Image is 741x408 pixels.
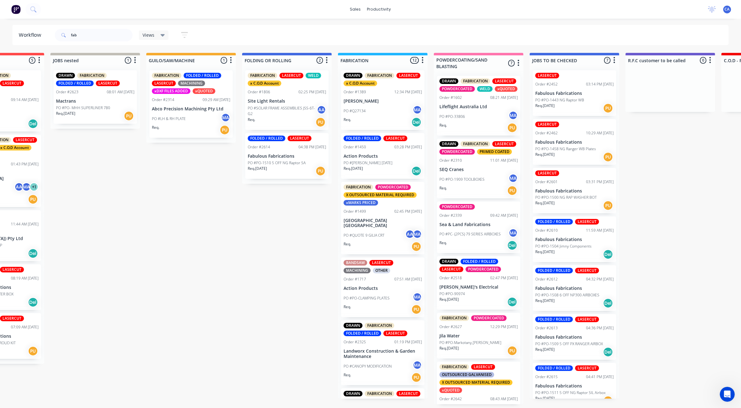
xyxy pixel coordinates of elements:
[535,152,555,157] p: Req. [DATE]
[364,5,394,14] div: productivity
[248,117,255,123] p: Req.
[365,73,394,78] div: FABRICATION
[439,275,462,281] div: Order #2518
[152,106,230,112] p: Abco Precision Machining Pty Ltd
[439,78,458,84] div: DRAWN
[466,267,501,272] div: POWDERCOATED
[248,99,326,104] p: Site Light Rentals
[344,209,366,214] div: Order #1499
[56,99,134,104] p: Mactrans
[535,91,614,96] p: Fabulous Fabrications
[344,391,363,396] div: DRAWN
[413,292,422,302] div: MA
[439,297,459,302] p: Req. [DATE]
[490,95,518,100] div: 08:21 AM [DATE]
[535,317,573,322] div: FOLDED / ROLLED
[245,133,329,179] div: FOLDED / ROLLEDLASERCUTOrder #261404:38 PM [DATE]Fabulous FabricationsPO #PO-1510 5 OFF NG Raptor...
[535,292,599,298] p: PO #PO-1508 6 OFF NP300 AIRBOXES
[586,81,614,87] div: 03:14 PM [DATE]
[11,161,39,167] div: 01:43 PM [DATE]
[394,209,422,214] div: 02:45 PM [DATE]
[396,391,420,396] div: LASERCUT
[490,275,518,281] div: 02:47 PM [DATE]
[365,323,394,328] div: FABRICATION
[437,76,520,136] div: DRAWNFABRICATIONLASERCUTPOWDERCOATEDWELDxQUOTEDOrder #160208:21 AM [DATE]Lifeflight Australia Ltd...
[28,119,38,129] div: Del
[56,81,94,86] div: FOLDED / ROLLED
[535,122,559,127] div: LASERCUT
[535,390,606,396] p: PO #PO-1511 5 OFF NG Raptor SIL Airbox
[535,103,555,109] p: Req. [DATE]
[344,81,377,86] div: x C.O.D Account
[344,295,390,301] p: PO #PO-CLAMPING PLATES
[248,81,281,86] div: x C.O.D Account
[471,315,507,321] div: POWDERCOATED
[603,201,613,211] div: PU
[11,97,39,103] div: 09:14 AM [DATE]
[439,104,518,109] p: Lifeflight Australia Ltd
[533,119,616,165] div: LASERCUTOrder #246210:29 AM [DATE]Fabulous FabricationsPO #PO-1458 NG Ranger WB PlatesReq.[DATE]PU
[461,78,490,84] div: FABRICATION
[507,123,517,133] div: PU
[439,114,465,119] p: PO #PO-33806
[439,86,475,92] div: POWDERCOATED
[344,364,392,369] p: PO #CANOPY MODIFICATION
[535,237,614,242] p: Fabulous Fabrications
[439,259,458,264] div: DRAWN
[471,364,495,370] div: LASERCUT
[535,249,555,255] p: Req. [DATE]
[394,144,422,150] div: 03:28 PM [DATE]
[11,324,39,330] div: 07:09 AM [DATE]
[439,204,475,210] div: POWDERCOATED
[509,228,518,238] div: MA
[490,396,518,402] div: 08:43 AM [DATE]
[535,347,555,352] p: Req. [DATE]
[535,341,603,347] p: PO #PO-1509 5 OFF PX RANGER AIRBOX
[396,73,420,78] div: LASERCUT
[535,396,555,401] p: Req. [DATE]
[383,136,407,141] div: LASERCUT
[344,233,384,238] p: PO #QUOTE 9 GILIA CRT
[439,324,462,330] div: Order #2627
[535,200,555,206] p: Req. [DATE]
[341,133,424,179] div: FOLDED / ROLLEDLASERCUTOrder #145003:28 PM [DATE]Action ProductsPO #[PERSON_NAME] [DATE]Req.[DATE...
[439,380,513,385] div: X OUTSOURCED MATERIAL REQUIRED
[143,32,154,38] span: Views
[344,349,422,359] p: Landworx Construction & Garden Maintenance
[245,70,329,130] div: FABRICATIONLASERCUTWELDx C.O.D AccountOrder #180602:25 PM [DATE]Site Light RentalsPO #SOLAR FRAME...
[394,339,422,345] div: 01:19 PM [DATE]
[535,140,614,145] p: Fabulous Fabrications
[439,396,462,402] div: Order #2642
[152,88,190,94] div: xDXF FILES ADDED
[586,374,614,380] div: 04:41 PM [DATE]
[439,372,494,378] div: OUTSOURCED GALVANISED
[535,97,584,103] p: PO #PO-1443 NG Raptor WB
[439,315,469,321] div: FABRICATION
[725,7,730,12] span: CA
[586,130,614,136] div: 10:29 AM [DATE]
[535,286,614,291] p: Fabulous Fabrications
[248,166,267,171] p: Req. [DATE]
[344,184,373,190] div: FABRICATION
[96,81,120,86] div: LASERCUT
[19,31,44,39] div: Workflow
[413,360,422,370] div: MA
[439,123,447,128] p: Req.
[316,117,326,127] div: PU
[535,81,558,87] div: Order #2452
[248,144,270,150] div: Order #2614
[535,335,614,340] p: Fabulous Fabrications
[411,304,421,314] div: PU
[341,320,424,385] div: DRAWNFABRICATIONFOLDED / ROLLEDLASERCUTOrder #232501:19 PM [DATE]Landworx Construction & Garden M...
[439,213,462,218] div: Order #2339
[344,372,351,378] p: Req.
[437,202,520,253] div: POWDERCOATEDOrder #233909:42 AM [DATE]Sea & Land FabricationsPO #PC- (2PCS) 79 SERIES AIRBOXESMAR...
[107,89,134,95] div: 08:01 AM [DATE]
[533,314,616,360] div: FOLDED / ROLLEDLASERCUTOrder #261304:36 PM [DATE]Fabulous FabricationsPO #PO-1509 5 OFF PX RANGER...
[344,399,359,404] div: WELD
[535,243,592,249] p: PO #PO-1504 Jimny Components
[535,325,558,331] div: Order #2613
[495,86,518,92] div: xQUOTED
[492,141,516,147] div: LASERCUT
[279,73,303,78] div: LASERCUT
